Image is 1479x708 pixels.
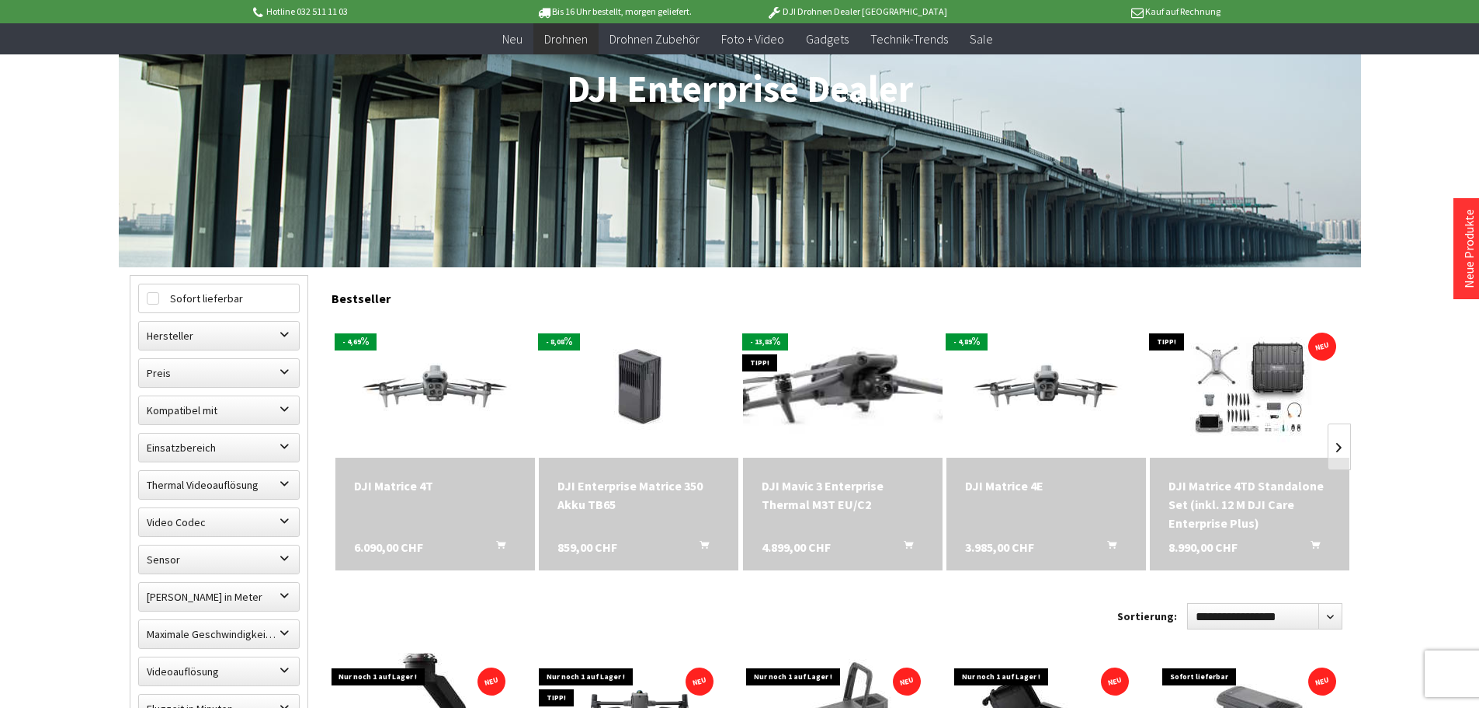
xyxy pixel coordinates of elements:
label: Hersteller [139,322,299,350]
label: Video Codec [139,508,299,536]
a: Neu [491,23,533,55]
a: DJI Enterprise Matrice 350 Akku TB65 859,00 CHF In den Warenkorb [557,476,720,514]
a: Sale [959,23,1004,55]
a: Technik-Trends [859,23,959,55]
span: Sale [970,31,993,47]
label: Sensor [139,546,299,574]
a: DJI Matrice 4TD Standalone Set (inkl. 12 M DJI Care Enterprise Plus) 8.990,00 CHF In den Warenkorb [1168,476,1331,532]
a: DJI Matrice 4T 6.090,00 CHF In den Warenkorb [354,476,516,495]
div: DJI Matrice 4T [354,476,516,495]
label: Videoauflösung [139,657,299,685]
label: Maximale Flughöhe in Meter [139,583,299,611]
a: Foto + Video [710,23,795,55]
img: DJI Mavic 3 Enterprise Thermal M3T EU/C2 [703,300,982,476]
div: DJI Matrice 4TD Standalone Set (inkl. 12 M DJI Care Enterprise Plus) [1168,476,1331,532]
span: Gadgets [806,31,849,47]
span: Foto + Video [721,31,784,47]
button: In den Warenkorb [885,538,922,558]
button: In den Warenkorb [681,538,718,558]
label: Sofort lieferbar [139,284,299,312]
span: 4.899,00 CHF [762,538,831,556]
div: DJI Mavic 3 Enterprise Thermal M3T EU/C2 [762,476,924,514]
p: Bis 16 Uhr bestellt, morgen geliefert. [493,2,735,21]
span: Neu [502,31,523,47]
span: 859,00 CHF [557,538,617,556]
label: Maximale Geschwindigkeit in km/h [139,620,299,648]
a: Drohnen Zubehör [599,23,710,55]
h1: DJI Enterprise Dealer [130,70,1350,109]
img: DJI Enterprise Matrice 350 Akku TB65 [551,318,726,458]
label: Thermal Videoauflösung [139,471,299,499]
label: Preis [139,359,299,387]
a: DJI Matrice 4E 3.985,00 CHF In den Warenkorb [965,476,1127,495]
label: Einsatzbereich [139,434,299,462]
label: Sortierung: [1117,604,1177,629]
p: Hotline 032 511 11 03 [251,2,493,21]
button: In den Warenkorb [1088,538,1126,558]
a: DJI Mavic 3 Enterprise Thermal M3T EU/C2 4.899,00 CHF In den Warenkorb [762,476,924,514]
img: DJI Matrice 4T [335,331,535,444]
img: DJI Matrice 4E [946,331,1146,444]
span: 3.985,00 CHF [965,538,1034,556]
span: Drohnen [544,31,588,47]
div: Bestseller [332,275,1350,314]
p: Kauf auf Rechnung [978,2,1220,21]
button: In den Warenkorb [477,538,515,558]
span: Technik-Trends [870,31,948,47]
a: Gadgets [795,23,859,55]
div: DJI Enterprise Matrice 350 Akku TB65 [557,476,720,514]
label: Kompatibel mit [139,396,299,424]
div: DJI Matrice 4E [965,476,1127,495]
button: In den Warenkorb [1292,538,1329,558]
a: Drohnen [533,23,599,55]
img: DJI Matrice 4TD Standalone Set (inkl. 12 M DJI Care Enterprise Plus) [1153,318,1347,458]
p: DJI Drohnen Dealer [GEOGRAPHIC_DATA] [735,2,977,21]
span: 6.090,00 CHF [354,538,423,556]
span: Drohnen Zubehör [609,31,700,47]
span: 8.990,00 CHF [1168,538,1238,556]
a: Neue Produkte [1461,209,1477,288]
